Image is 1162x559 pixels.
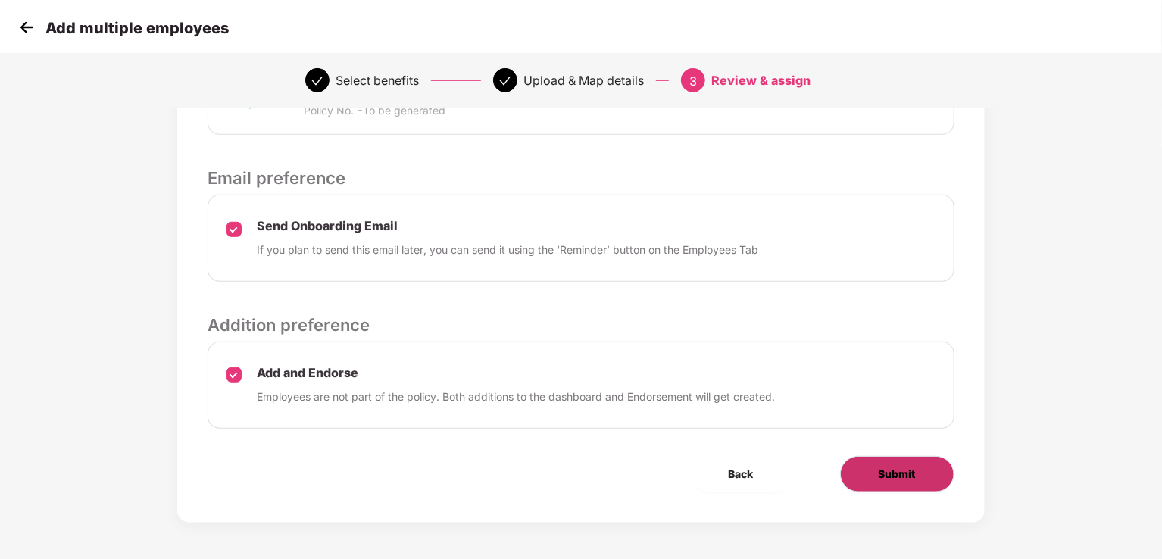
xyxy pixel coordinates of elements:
[840,456,954,492] button: Submit
[689,73,697,89] span: 3
[336,68,419,92] div: Select benefits
[499,75,511,87] span: check
[311,75,323,87] span: check
[15,16,38,39] img: svg+xml;base64,PHN2ZyB4bWxucz0iaHR0cDovL3d3dy53My5vcmcvMjAwMC9zdmciIHdpZHRoPSIzMCIgaGVpZ2h0PSIzMC...
[208,165,954,191] p: Email preference
[257,218,758,234] p: Send Onboarding Email
[257,389,775,405] p: Employees are not part of the policy. Both additions to the dashboard and Endorsement will get cr...
[208,312,954,338] p: Addition preference
[45,19,229,37] p: Add multiple employees
[257,242,758,258] p: If you plan to send this email later, you can send it using the ‘Reminder’ button on the Employee...
[879,466,916,482] span: Submit
[711,68,811,92] div: Review & assign
[257,365,775,381] p: Add and Endorse
[523,68,644,92] div: Upload & Map details
[304,102,499,119] p: Policy No. - To be generated
[691,456,792,492] button: Back
[729,466,754,482] span: Back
